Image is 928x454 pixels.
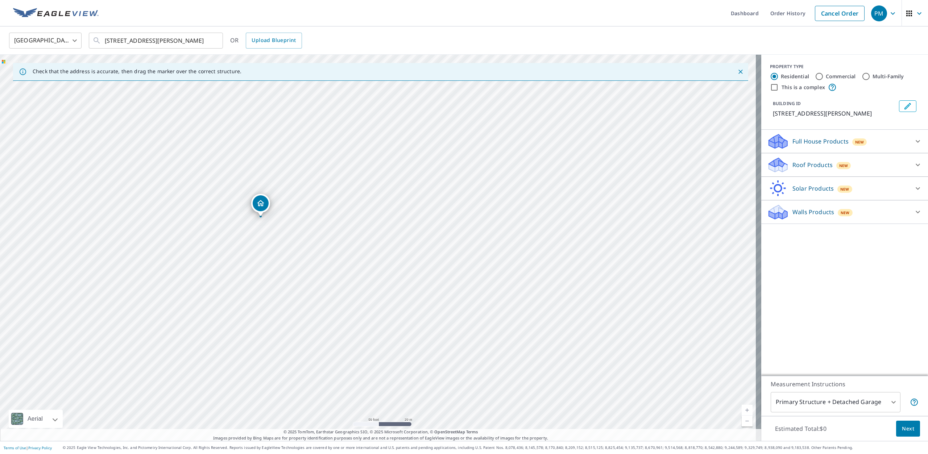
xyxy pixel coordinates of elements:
p: Walls Products [792,208,834,216]
p: © 2025 Eagle View Technologies, Inc. and Pictometry International Corp. All Rights Reserved. Repo... [63,445,924,450]
span: New [855,139,864,145]
a: Current Level 19, Zoom In [742,405,753,416]
button: Close [736,67,745,76]
a: Terms of Use [4,445,26,450]
div: Solar ProductsNew [767,180,922,197]
span: © 2025 TomTom, Earthstar Geographics SIO, © 2025 Microsoft Corporation, © [283,429,478,435]
p: Measurement Instructions [771,380,919,388]
p: Estimated Total: $0 [769,421,832,437]
div: Dropped pin, building 1, Residential property, 25737 Livingston Cir Farmington Hills, MI 48335 [251,194,270,216]
button: Next [896,421,920,437]
p: Solar Products [792,184,834,193]
a: Current Level 19, Zoom Out [742,416,753,426]
span: Upload Blueprint [252,36,296,45]
div: Roof ProductsNew [767,156,922,174]
span: New [841,210,850,216]
div: OR [230,33,302,49]
a: Privacy Policy [28,445,52,450]
div: [GEOGRAPHIC_DATA] [9,30,82,51]
span: Your report will include the primary structure and a detached garage if one exists. [910,398,919,407]
div: PM [871,5,887,21]
div: Aerial [25,410,45,428]
a: Upload Blueprint [246,33,302,49]
p: [STREET_ADDRESS][PERSON_NAME] [773,109,896,118]
span: Next [902,424,914,433]
p: | [4,446,52,450]
p: Full House Products [792,137,849,146]
label: Residential [781,73,809,80]
img: EV Logo [13,8,99,19]
a: Cancel Order [815,6,865,21]
p: Roof Products [792,161,833,169]
a: Terms [466,429,478,434]
label: This is a complex [782,84,825,91]
span: New [839,163,848,168]
div: Full House ProductsNew [767,133,922,150]
a: OpenStreetMap [434,429,465,434]
p: Check that the address is accurate, then drag the marker over the correct structure. [33,68,241,75]
label: Commercial [826,73,856,80]
label: Multi-Family [873,73,904,80]
div: Walls ProductsNew [767,203,922,221]
p: BUILDING ID [773,100,801,107]
div: Aerial [9,410,63,428]
div: Primary Structure + Detached Garage [771,392,900,412]
button: Edit building 1 [899,100,916,112]
input: Search by address or latitude-longitude [105,30,208,51]
div: PROPERTY TYPE [770,63,919,70]
span: New [840,186,849,192]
